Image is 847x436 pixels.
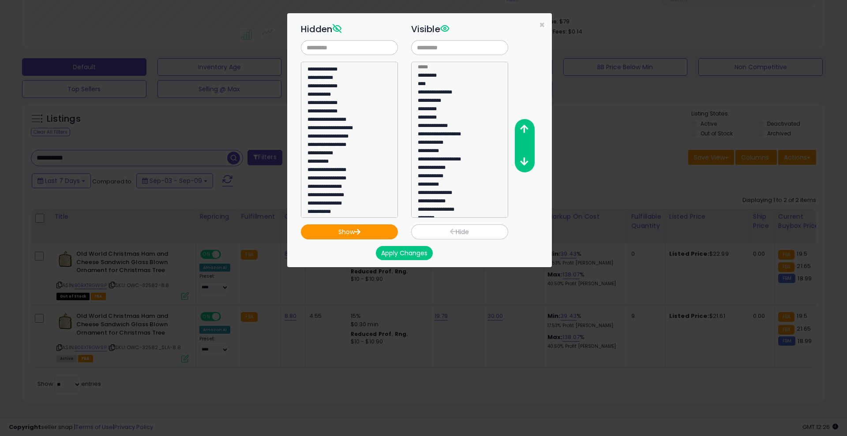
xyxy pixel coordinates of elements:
[411,22,508,36] h3: Visible
[376,246,433,260] button: Apply Changes
[301,22,398,36] h3: Hidden
[301,224,398,239] button: Show
[411,224,508,239] button: Hide
[539,19,545,31] span: ×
